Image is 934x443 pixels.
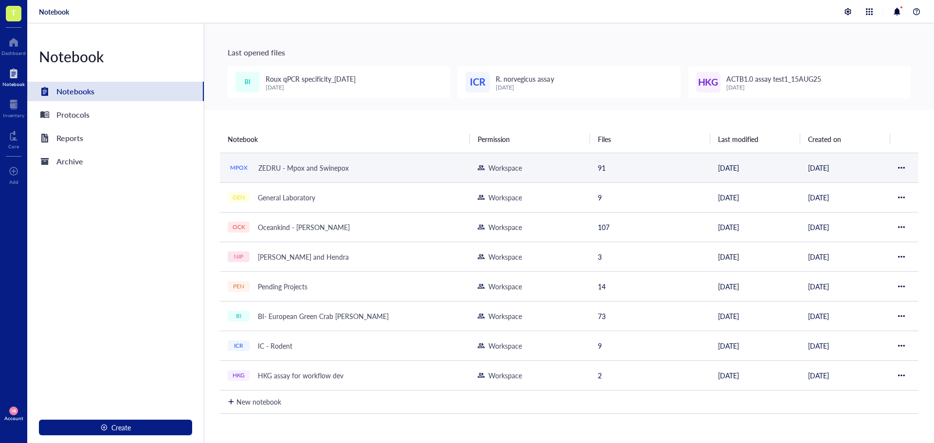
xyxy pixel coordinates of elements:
td: [DATE] [710,242,800,271]
a: Notebook [2,66,25,87]
div: Oceankind - [PERSON_NAME] [253,220,354,234]
div: [DATE] [496,84,554,91]
a: Notebook [39,7,69,16]
div: Workspace [488,162,522,173]
th: Permission [470,125,590,153]
div: IC - Rodent [253,339,297,353]
th: Created on [800,125,890,153]
span: T [11,6,16,18]
th: Files [590,125,710,153]
div: Account [4,415,23,421]
span: R. norvegicus assay [496,74,554,84]
td: [DATE] [800,212,890,242]
a: Reports [27,128,204,148]
span: ICR [470,74,485,89]
td: [DATE] [710,182,800,212]
a: Inventory [3,97,24,118]
td: 2 [590,360,710,390]
div: Archive [56,155,83,168]
div: Last opened files [228,47,911,58]
td: 91 [590,153,710,182]
td: [DATE] [710,360,800,390]
div: [PERSON_NAME] and Hendra [253,250,353,264]
td: [DATE] [800,271,890,301]
td: 14 [590,271,710,301]
span: ACTB1.0 assay test1_15AUG25 [726,74,821,84]
td: 3 [590,242,710,271]
div: General Laboratory [253,191,320,204]
div: Core [8,143,19,149]
div: [DATE] [726,84,821,91]
div: Reports [56,131,83,145]
span: Create [111,424,131,431]
td: [DATE] [710,153,800,182]
div: Protocols [56,108,90,122]
div: Notebook [27,47,204,66]
div: Workspace [488,222,522,232]
span: MB [11,409,16,413]
div: Pending Projects [253,280,312,293]
div: ZEDRU - Mpox and Swinepox [254,161,353,175]
div: Workspace [488,340,522,351]
a: Dashboard [1,35,26,56]
td: 9 [590,331,710,360]
div: Notebooks [56,85,94,98]
td: [DATE] [800,242,890,271]
div: Add [9,179,18,185]
td: [DATE] [800,301,890,331]
td: [DATE] [800,360,890,390]
a: Core [8,128,19,149]
td: 107 [590,212,710,242]
span: HKG [698,75,718,90]
td: 9 [590,182,710,212]
span: BI [245,78,251,87]
td: [DATE] [800,182,890,212]
td: [DATE] [800,331,890,360]
th: Last modified [710,125,800,153]
span: Roux qPCR specificity_[DATE] [266,74,356,84]
div: [DATE] [266,84,356,91]
td: [DATE] [710,212,800,242]
button: Create [39,420,192,435]
div: Workspace [488,281,522,292]
a: Archive [27,152,204,171]
div: Workspace [488,311,522,321]
td: [DATE] [710,331,800,360]
td: [DATE] [710,301,800,331]
div: New notebook [236,396,281,407]
div: Workspace [488,192,522,203]
th: Notebook [220,125,470,153]
div: Workspace [488,251,522,262]
div: BI- European Green Crab [PERSON_NAME] [253,309,393,323]
td: 73 [590,301,710,331]
div: Workspace [488,370,522,381]
div: Inventory [3,112,24,118]
a: Notebooks [27,82,204,101]
td: [DATE] [800,153,890,182]
div: Notebook [2,81,25,87]
div: Dashboard [1,50,26,56]
div: HKG assay for workflow dev [253,369,348,382]
td: [DATE] [710,271,800,301]
a: Protocols [27,105,204,124]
